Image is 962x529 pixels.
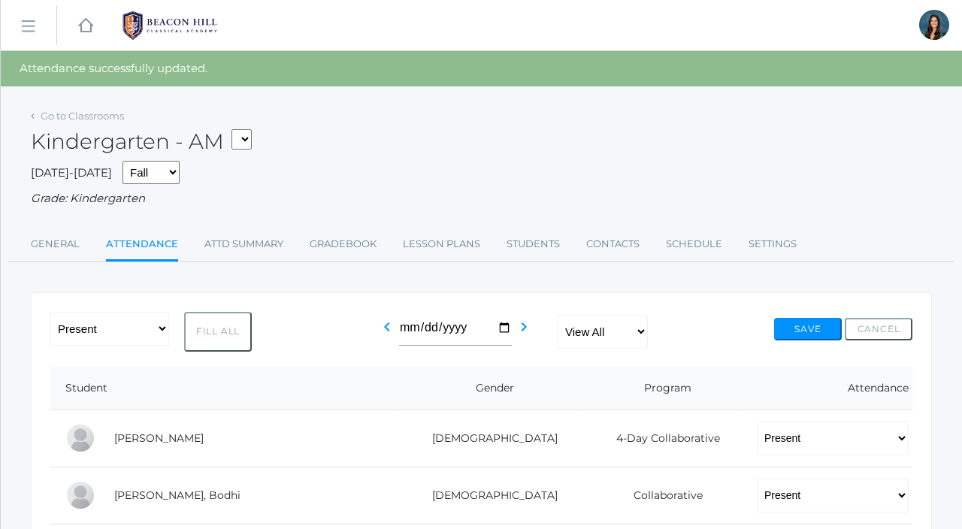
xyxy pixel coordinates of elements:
[50,367,395,410] th: Student
[582,410,741,467] td: 4-Day Collaborative
[114,431,204,445] a: [PERSON_NAME]
[395,410,582,467] td: [DEMOGRAPHIC_DATA]
[114,488,240,502] a: [PERSON_NAME], Bodhi
[65,480,95,510] div: Bodhi Dreher
[31,130,252,153] h2: Kindergarten - AM
[310,229,377,259] a: Gradebook
[31,190,932,207] div: Grade: Kindergarten
[774,318,842,340] button: Save
[586,229,640,259] a: Contacts
[113,7,226,44] img: BHCALogos-05-308ed15e86a5a0abce9b8dd61676a3503ac9727e845dece92d48e8588c001991.png
[1,51,962,86] div: Attendance successfully updated.
[919,10,949,40] div: Jordyn Dewey
[65,423,95,453] div: Maia Canan
[582,467,741,524] td: Collaborative
[666,229,722,259] a: Schedule
[31,229,80,259] a: General
[845,318,912,340] button: Cancel
[378,325,396,339] a: chevron_left
[507,229,560,259] a: Students
[395,467,582,524] td: [DEMOGRAPHIC_DATA]
[515,325,533,339] a: chevron_right
[403,229,480,259] a: Lesson Plans
[184,312,252,352] button: Fill All
[742,367,912,410] th: Attendance
[378,318,396,336] i: chevron_left
[41,110,124,122] a: Go to Classrooms
[515,318,533,336] i: chevron_right
[31,165,112,180] span: [DATE]-[DATE]
[204,229,283,259] a: Attd Summary
[749,229,797,259] a: Settings
[395,367,582,410] th: Gender
[106,229,178,261] a: Attendance
[582,367,741,410] th: Program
